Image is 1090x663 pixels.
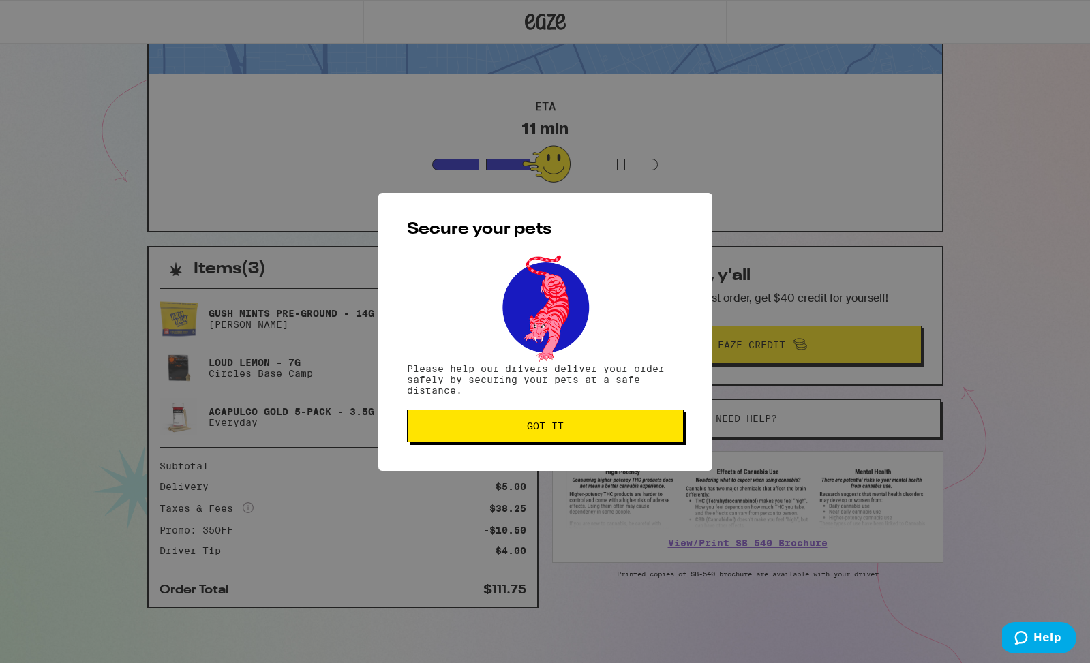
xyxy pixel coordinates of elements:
[1002,622,1076,656] iframe: Opens a widget where you can find more information
[407,363,684,396] p: Please help our drivers deliver your order safely by securing your pets at a safe distance.
[527,421,564,431] span: Got it
[489,251,601,363] img: pets
[407,410,684,442] button: Got it
[407,221,684,238] h2: Secure your pets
